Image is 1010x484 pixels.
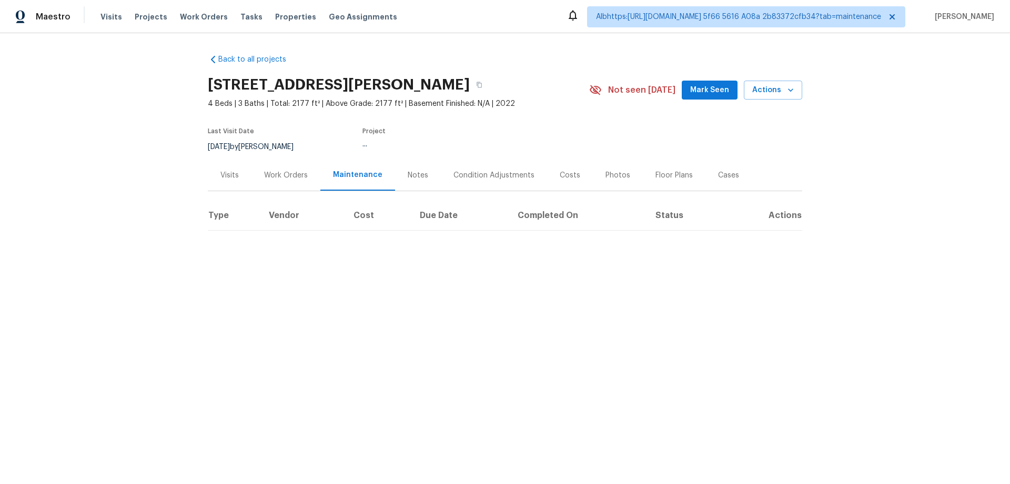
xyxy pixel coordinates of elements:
[208,143,230,151] span: [DATE]
[240,13,262,21] span: Tasks
[208,80,470,90] h2: [STREET_ADDRESS][PERSON_NAME]
[362,141,564,148] div: ...
[752,84,794,97] span: Actions
[453,170,534,181] div: Condition Adjustments
[208,128,254,134] span: Last Visit Date
[180,12,228,22] span: Work Orders
[509,201,647,230] th: Completed On
[345,201,412,230] th: Cost
[605,170,630,181] div: Photos
[718,170,739,181] div: Cases
[560,170,580,181] div: Costs
[275,12,316,22] span: Properties
[36,12,70,22] span: Maestro
[208,201,260,230] th: Type
[647,201,727,230] th: Status
[100,12,122,22] span: Visits
[411,201,509,230] th: Due Date
[931,12,994,22] span: [PERSON_NAME]
[682,81,738,100] button: Mark Seen
[655,170,693,181] div: Floor Plans
[596,12,881,22] span: Albhttps:[URL][DOMAIN_NAME] 5f66 5616 A08a 2b83372cfb34?tab=maintenance
[135,12,167,22] span: Projects
[608,85,675,95] span: Not seen [DATE]
[208,98,589,109] span: 4 Beds | 3 Baths | Total: 2177 ft² | Above Grade: 2177 ft² | Basement Finished: N/A | 2022
[408,170,428,181] div: Notes
[362,128,386,134] span: Project
[329,12,397,22] span: Geo Assignments
[744,81,802,100] button: Actions
[264,170,308,181] div: Work Orders
[208,54,309,65] a: Back to all projects
[333,170,382,180] div: Maintenance
[220,170,239,181] div: Visits
[470,75,489,94] button: Copy Address
[260,201,345,230] th: Vendor
[690,84,729,97] span: Mark Seen
[727,201,802,230] th: Actions
[208,141,306,153] div: by [PERSON_NAME]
